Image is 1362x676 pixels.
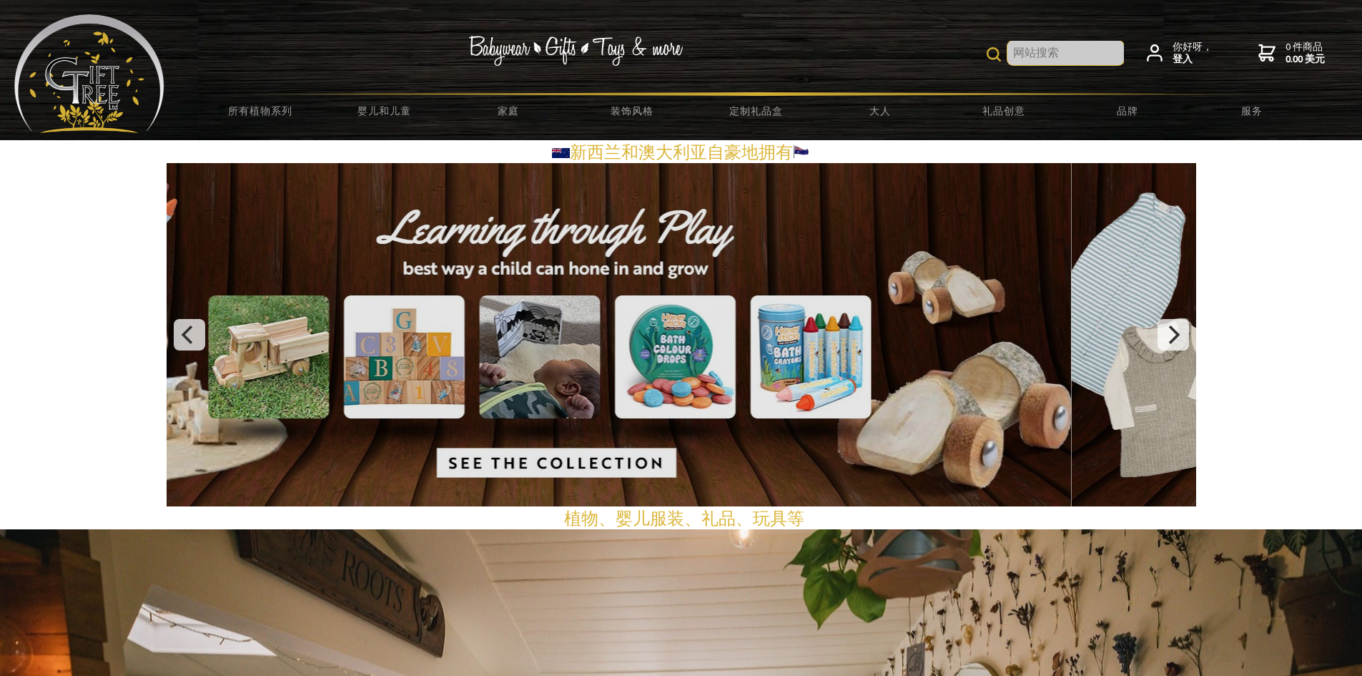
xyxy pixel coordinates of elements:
[1147,41,1213,66] a: 你好呀，登入
[14,14,164,133] img: 婴儿用品 - 礼品 - 玩具等等……
[1117,104,1138,117] font: 品牌
[1241,104,1263,117] font: 服务
[729,104,783,117] font: 定制礼品盒
[468,36,683,66] img: 婴儿服装 - 礼品 - 玩具等
[446,96,570,126] a: 家庭
[570,96,694,126] a: 装饰风格
[1258,41,1325,66] a: 0 件商品0.00 美元
[1066,96,1190,126] a: 品牌
[1173,40,1213,53] font: 你好呀，
[942,96,1065,126] a: 礼品创意
[199,96,322,126] a: 所有植物系列
[1285,40,1323,53] font: 0 件商品
[611,104,653,117] font: 装饰风格
[322,96,446,126] a: 婴儿和儿童
[357,104,411,117] font: 婴儿和儿童
[498,104,519,117] font: 家庭
[1158,319,1189,351] button: 下一个
[570,141,793,162] font: 新西兰和澳大利亚自豪地拥有
[1190,96,1313,126] a: 服务
[987,47,1001,62] img: 产品搜索
[787,507,804,529] font: 等
[982,104,1025,117] font: 礼品创意
[694,96,818,126] a: 定制礼品盒
[818,96,942,126] a: 大人
[1007,41,1124,65] input: 网站搜索
[1173,52,1193,65] font: 登入
[564,507,787,529] font: 植物、婴儿服装、礼品、玩具
[174,319,205,351] button: 以前的
[1285,52,1325,65] font: 0.00 美元
[869,104,891,117] font: 大人
[228,104,292,117] font: 所有植物系列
